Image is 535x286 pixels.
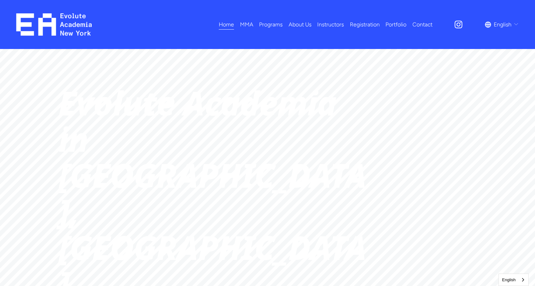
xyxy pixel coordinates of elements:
[412,19,432,30] a: Contact
[454,20,463,29] a: Instagram
[259,19,283,30] a: folder dropdown
[485,19,519,30] div: language picker
[259,19,283,30] span: Programs
[16,13,92,36] img: EA
[240,19,253,30] span: MMA
[350,19,380,30] a: Registration
[240,19,253,30] a: folder dropdown
[385,19,406,30] a: Portfolio
[219,19,234,30] a: Home
[499,274,528,286] a: English
[317,19,344,30] a: Instructors
[498,274,529,286] aside: Language selected: English
[289,19,311,30] a: About Us
[494,19,512,30] span: English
